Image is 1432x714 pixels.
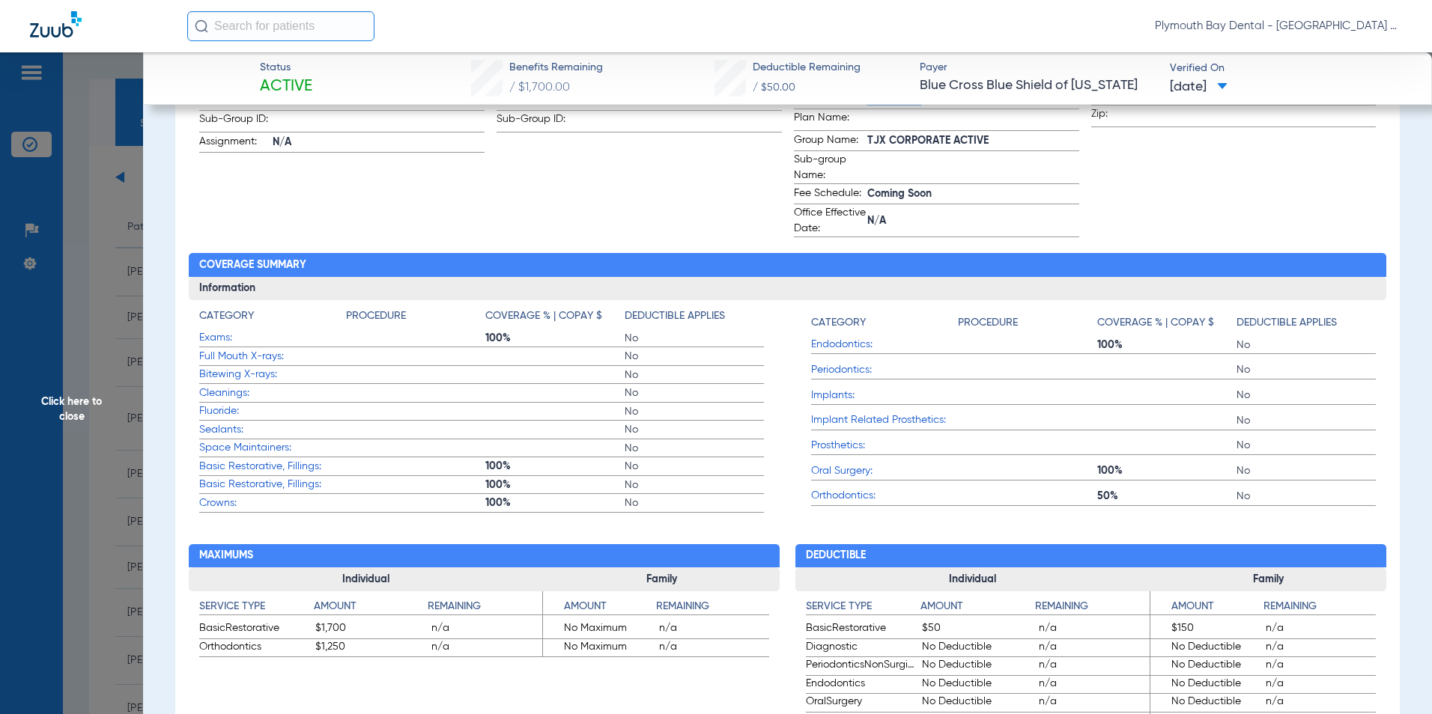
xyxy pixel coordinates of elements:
[1237,438,1376,453] span: No
[1097,315,1214,331] h4: Coverage % | Copay $
[1237,315,1337,331] h4: Deductible Applies
[958,308,1097,336] app-breakdown-title: Procedure
[795,544,1386,568] h2: Deductible
[199,308,254,324] h4: Category
[922,676,1033,694] span: No Deductible
[1150,620,1260,638] span: $150
[920,60,1157,76] span: Payer
[199,134,273,152] span: Assignment:
[867,133,1079,149] span: TJX CORPORATE ACTIVE
[1357,642,1432,714] div: Chat Widget
[794,186,867,204] span: Fee Schedule:
[625,422,764,437] span: No
[315,620,426,638] span: $1,700
[1266,657,1376,675] span: n/a
[485,331,625,346] span: 100%
[199,477,346,492] span: Basic Restorative, Fillings:
[1237,308,1376,336] app-breakdown-title: Deductible Applies
[199,349,346,364] span: Full Mouth X-rays:
[1266,620,1376,638] span: n/a
[1039,620,1150,638] span: n/a
[806,694,917,712] span: OralSurgery
[485,459,625,474] span: 100%
[922,620,1033,638] span: $50
[811,308,958,336] app-breakdown-title: Category
[199,330,346,346] span: Exams:
[199,403,346,419] span: Fluoride:
[543,599,656,615] h4: Amount
[1097,338,1237,353] span: 100%
[199,385,346,401] span: Cleanings:
[1150,599,1263,620] app-breakdown-title: Amount
[199,459,346,475] span: Basic Restorative, Fillings:
[346,308,406,324] h4: Procedure
[1035,599,1150,615] h4: Remaining
[625,308,764,329] app-breakdown-title: Deductible Applies
[625,331,764,346] span: No
[1150,694,1260,712] span: No Deductible
[867,213,1079,229] span: N/A
[1150,676,1260,694] span: No Deductible
[806,599,920,615] h4: Service Type
[753,60,861,76] span: Deductible Remaining
[1150,639,1260,657] span: No Deductible
[199,639,310,657] span: Orthodontics
[1039,694,1150,712] span: n/a
[199,112,273,132] span: Sub-Group ID:
[189,277,1387,301] h3: Information
[806,620,917,638] span: BasicRestorative
[273,135,485,150] span: N/A
[314,599,428,615] h4: Amount
[199,367,346,382] span: Bitewing X-rays:
[625,477,764,492] span: No
[1266,694,1376,712] span: n/a
[922,639,1033,657] span: No Deductible
[806,676,917,694] span: Endodontics
[794,205,867,237] span: Office Effective Date:
[1263,599,1377,615] h4: Remaining
[346,308,485,329] app-breakdown-title: Procedure
[428,599,542,615] h4: Remaining
[428,599,542,620] app-breakdown-title: Remaining
[625,404,764,419] span: No
[811,438,958,454] span: Prosthetics:
[199,495,346,511] span: Crowns:
[509,82,570,94] span: / $1,700.00
[922,694,1033,712] span: No Deductible
[1039,639,1150,657] span: n/a
[1091,106,1165,126] span: Zip:
[920,599,1035,620] app-breakdown-title: Amount
[199,308,346,329] app-breakdown-title: Category
[1263,599,1377,620] app-breakdown-title: Remaining
[485,477,625,492] span: 100%
[922,657,1033,675] span: No Deductible
[199,422,346,438] span: Sealants:
[625,308,725,324] h4: Deductible Applies
[794,132,867,150] span: Group Name:
[1237,489,1376,504] span: No
[806,657,917,675] span: PeriodonticsNonSurgical
[1237,413,1376,428] span: No
[189,567,544,591] h3: Individual
[625,367,764,382] span: No
[431,620,542,638] span: n/a
[1237,463,1376,478] span: No
[794,152,867,183] span: Sub-group Name:
[195,19,208,33] img: Search Icon
[1039,657,1150,675] span: n/a
[543,599,656,620] app-breakdown-title: Amount
[659,620,769,638] span: n/a
[659,639,769,657] span: n/a
[1237,388,1376,403] span: No
[753,82,795,93] span: / $50.00
[656,599,769,615] h4: Remaining
[260,76,312,97] span: Active
[189,253,1387,277] h2: Coverage Summary
[811,388,958,403] span: Implants:
[867,81,922,106] a: Check Disclaimers
[1155,19,1402,34] span: Plymouth Bay Dental - [GEOGRAPHIC_DATA] Dental
[1035,599,1150,620] app-breakdown-title: Remaining
[1097,489,1237,504] span: 50%
[485,495,625,510] span: 100%
[811,315,866,331] h4: Category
